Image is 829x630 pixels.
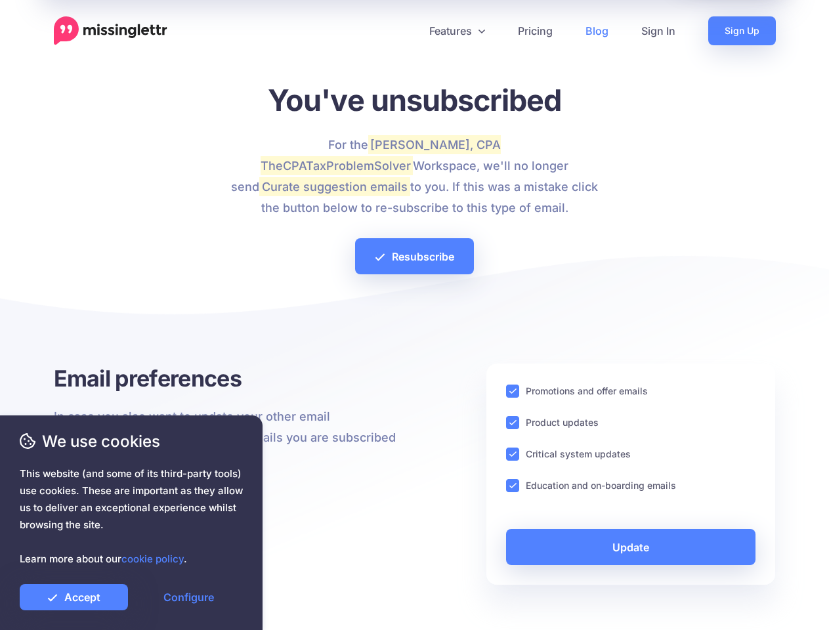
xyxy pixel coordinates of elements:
[54,406,405,469] p: In case you also want to update your other email preferences, below are the other emails you are ...
[229,82,600,118] h1: You've unsubscribed
[261,135,501,175] mark: [PERSON_NAME], CPA TheCPATaxProblemSolver
[20,584,128,610] a: Accept
[708,16,776,45] a: Sign Up
[526,415,599,430] label: Product updates
[506,529,756,565] a: Update
[355,238,474,274] a: Resubscribe
[121,553,184,565] a: cookie policy
[229,135,600,219] p: For the Workspace, we'll no longer send to you. If this was a mistake click the button below to r...
[625,16,692,45] a: Sign In
[501,16,569,45] a: Pricing
[526,383,648,398] label: Promotions and offer emails
[526,478,676,493] label: Education and on-boarding emails
[413,16,501,45] a: Features
[526,446,631,461] label: Critical system updates
[569,16,625,45] a: Blog
[259,177,410,196] mark: Curate suggestion emails
[54,364,405,393] h3: Email preferences
[135,584,243,610] a: Configure
[20,465,243,568] span: This website (and some of its third-party tools) use cookies. These are important as they allow u...
[20,430,243,453] span: We use cookies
